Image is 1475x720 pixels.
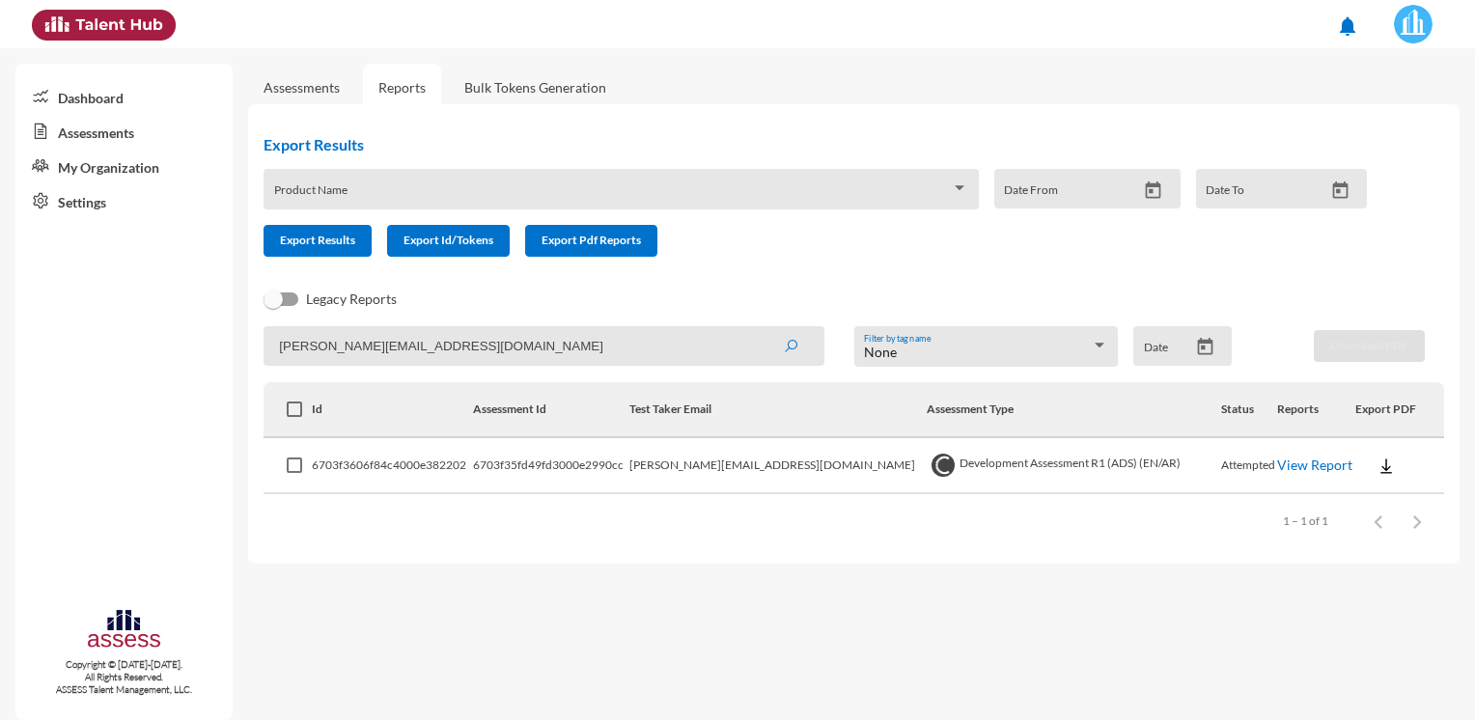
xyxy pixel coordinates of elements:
button: Open calendar [1188,337,1222,357]
a: View Report [1277,457,1352,473]
mat-paginator: Select page [264,494,1444,548]
p: Copyright © [DATE]-[DATE]. All Rights Reserved. ASSESS Talent Management, LLC. [15,658,233,696]
td: Development Assessment R1 (ADS) (EN/AR) [927,438,1222,494]
button: Next page [1398,502,1436,540]
a: Assessments [264,79,340,96]
th: Assessment Id [473,382,629,438]
img: assesscompany-logo.png [86,607,162,654]
a: My Organization [15,149,233,183]
th: Export PDF [1355,382,1444,438]
th: Reports [1277,382,1355,438]
a: Settings [15,183,233,218]
a: Reports [363,64,441,111]
td: 6703f3606f84c4000e382202 [312,438,472,494]
button: Download PDF [1314,330,1425,362]
th: Test Taker Email [629,382,927,438]
button: Previous page [1359,502,1398,540]
mat-icon: notifications [1336,14,1359,38]
td: [PERSON_NAME][EMAIL_ADDRESS][DOMAIN_NAME] [629,438,927,494]
button: Export Id/Tokens [387,225,510,257]
div: 1 – 1 of 1 [1283,513,1328,528]
td: 6703f35fd49fd3000e2990cc [473,438,629,494]
span: Download PDF [1330,338,1408,352]
th: Status [1221,382,1277,438]
button: Open calendar [1323,180,1357,201]
button: Open calendar [1136,180,1170,201]
a: Bulk Tokens Generation [449,64,622,111]
th: Id [312,382,472,438]
span: Export Pdf Reports [542,233,641,247]
h2: Export Results [264,135,1382,153]
input: Search by name, token, assessment type, etc. [264,326,824,366]
a: Dashboard [15,79,233,114]
th: Assessment Type [927,382,1222,438]
a: Assessments [15,114,233,149]
span: Export Results [280,233,355,247]
span: None [864,344,897,360]
button: Export Results [264,225,372,257]
span: Export Id/Tokens [404,233,493,247]
span: Legacy Reports [306,288,397,311]
button: Export Pdf Reports [525,225,657,257]
td: Attempted [1221,438,1277,494]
